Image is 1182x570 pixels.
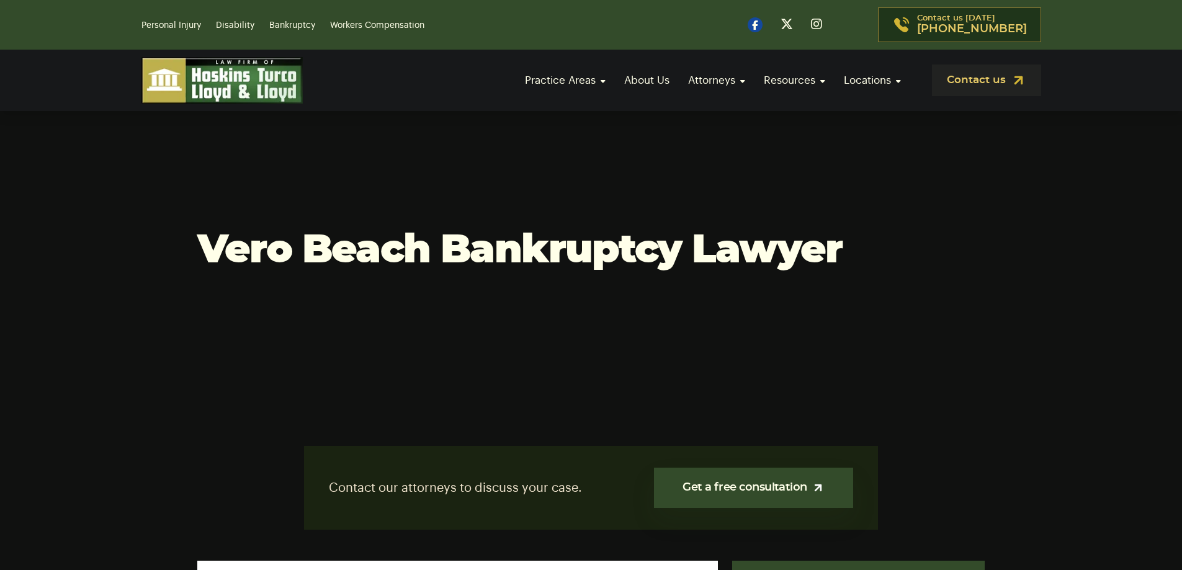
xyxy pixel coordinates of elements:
[838,63,907,98] a: Locations
[141,57,303,104] img: logo
[519,63,612,98] a: Practice Areas
[932,65,1041,96] a: Contact us
[917,14,1027,35] p: Contact us [DATE]
[654,468,853,508] a: Get a free consultation
[304,446,878,530] div: Contact our attorneys to discuss your case.
[758,63,831,98] a: Resources
[878,7,1041,42] a: Contact us [DATE][PHONE_NUMBER]
[812,481,825,494] img: arrow-up-right-light.svg
[330,21,424,30] a: Workers Compensation
[141,21,201,30] a: Personal Injury
[216,21,254,30] a: Disability
[682,63,751,98] a: Attorneys
[197,229,985,272] h1: Vero Beach Bankruptcy Lawyer
[269,21,315,30] a: Bankruptcy
[618,63,676,98] a: About Us
[917,23,1027,35] span: [PHONE_NUMBER]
